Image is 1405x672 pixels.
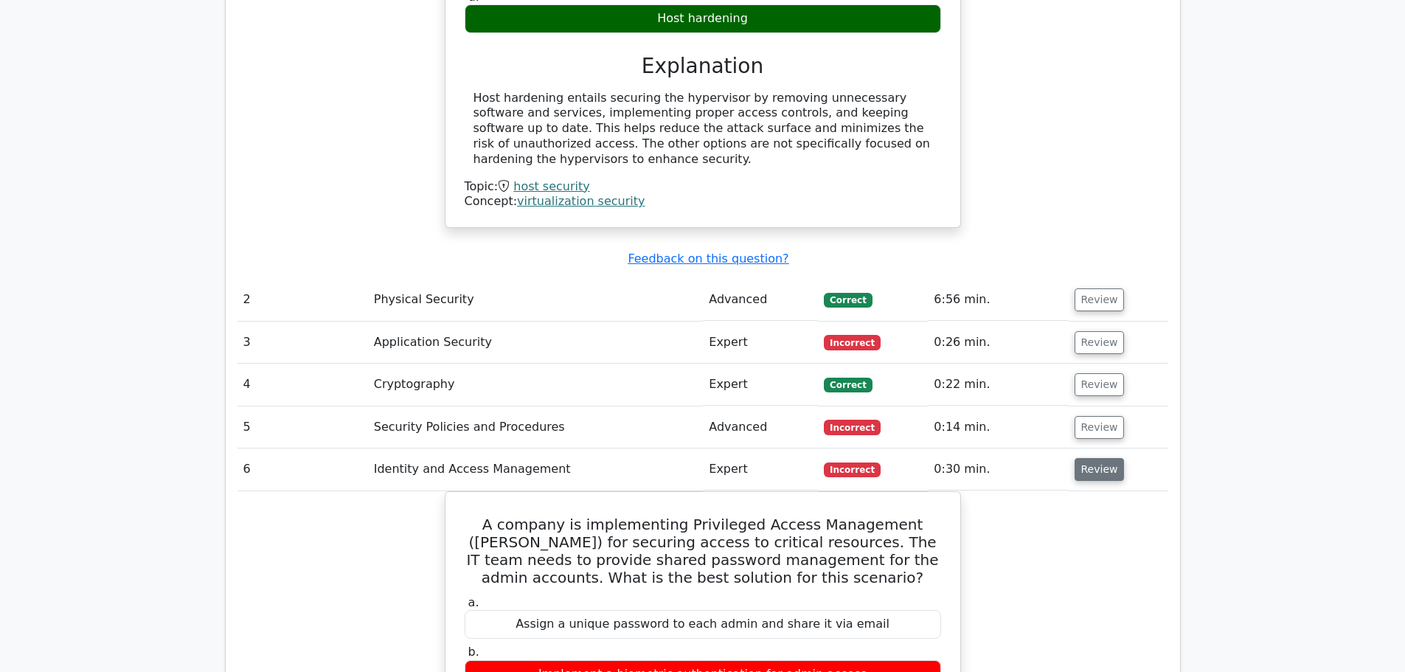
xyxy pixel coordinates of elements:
[463,516,943,586] h5: A company is implementing Privileged Access Management ([PERSON_NAME]) for securing access to cri...
[1075,331,1125,354] button: Review
[703,364,818,406] td: Expert
[824,463,881,477] span: Incorrect
[1075,416,1125,439] button: Review
[928,448,1068,491] td: 0:30 min.
[368,279,704,321] td: Physical Security
[465,194,941,209] div: Concept:
[465,179,941,195] div: Topic:
[465,610,941,639] div: Assign a unique password to each admin and share it via email
[1075,373,1125,396] button: Review
[703,448,818,491] td: Expert
[465,4,941,33] div: Host hardening
[513,179,590,193] a: host security
[928,364,1068,406] td: 0:22 min.
[468,595,479,609] span: a.
[928,406,1068,448] td: 0:14 min.
[703,406,818,448] td: Advanced
[237,448,368,491] td: 6
[517,194,645,208] a: virtualization security
[237,364,368,406] td: 4
[928,279,1068,321] td: 6:56 min.
[473,91,932,167] div: Host hardening entails securing the hypervisor by removing unnecessary software and services, imp...
[237,322,368,364] td: 3
[1075,458,1125,481] button: Review
[703,279,818,321] td: Advanced
[368,406,704,448] td: Security Policies and Procedures
[824,378,872,392] span: Correct
[1075,288,1125,311] button: Review
[368,448,704,491] td: Identity and Access Management
[628,252,788,266] a: Feedback on this question?
[237,406,368,448] td: 5
[368,364,704,406] td: Cryptography
[824,335,881,350] span: Incorrect
[368,322,704,364] td: Application Security
[928,322,1068,364] td: 0:26 min.
[824,293,872,308] span: Correct
[237,279,368,321] td: 2
[473,54,932,79] h3: Explanation
[824,420,881,434] span: Incorrect
[703,322,818,364] td: Expert
[468,645,479,659] span: b.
